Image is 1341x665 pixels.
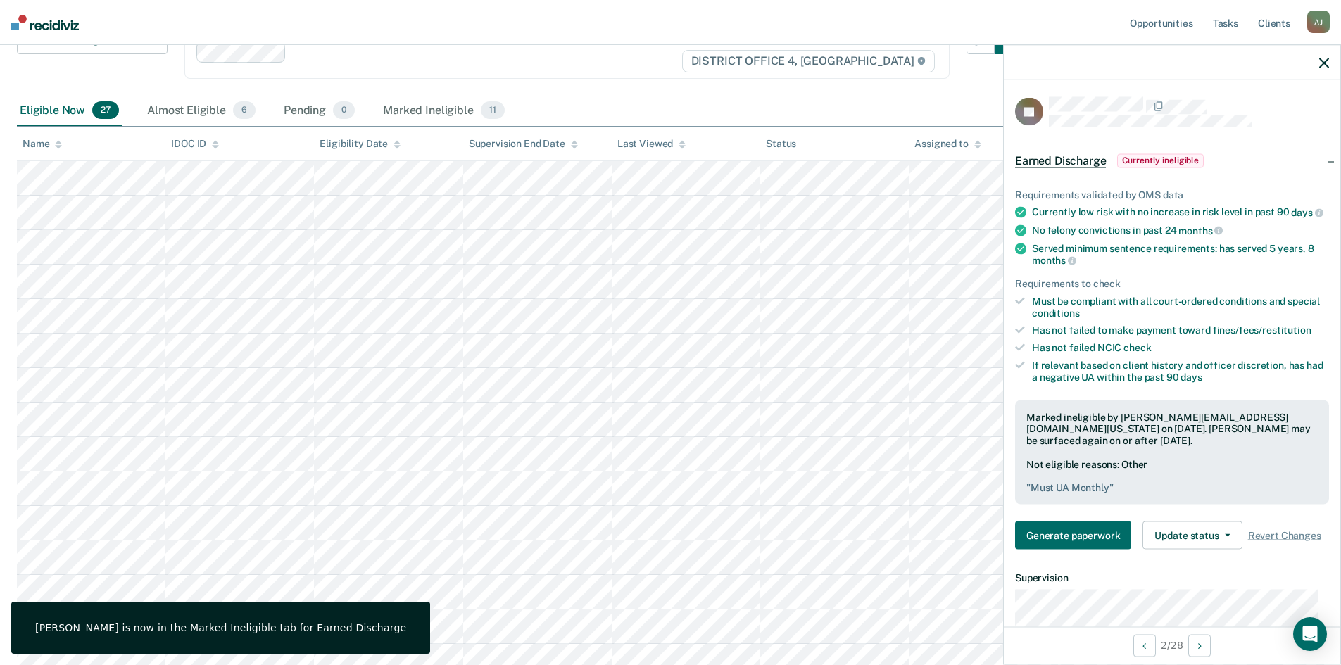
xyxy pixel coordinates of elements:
button: Next Opportunity [1188,634,1211,657]
dt: Supervision [1015,572,1329,584]
span: 11 [481,101,505,120]
div: Has not failed to make payment toward [1032,324,1329,336]
div: Earned DischargeCurrently ineligible [1004,138,1340,183]
div: Marked Ineligible [380,96,507,127]
span: 27 [92,101,119,120]
div: If relevant based on client history and officer discretion, has had a negative UA within the past 90 [1032,360,1329,384]
div: Marked ineligible by [PERSON_NAME][EMAIL_ADDRESS][DOMAIN_NAME][US_STATE] on [DATE]. [PERSON_NAME]... [1026,411,1318,446]
button: Update status [1142,521,1242,550]
span: Revert Changes [1248,530,1321,542]
span: check [1123,342,1151,353]
span: 6 [233,101,256,120]
div: Pending [281,96,358,127]
div: Supervision End Date [469,138,578,150]
div: Currently low risk with no increase in risk level in past 90 [1032,206,1329,219]
div: No felony convictions in past 24 [1032,224,1329,237]
button: Previous Opportunity [1133,634,1156,657]
span: months [1178,224,1223,236]
div: Requirements validated by OMS data [1015,189,1329,201]
span: 0 [333,101,355,120]
div: Not eligible reasons: Other [1026,458,1318,493]
div: Must be compliant with all court-ordered conditions and special [1032,295,1329,319]
div: 2 / 28 [1004,626,1340,664]
span: Currently ineligible [1117,153,1204,167]
span: days [1181,371,1202,382]
span: fines/fees/restitution [1213,324,1311,336]
div: Eligibility Date [320,138,401,150]
img: Recidiviz [11,15,79,30]
div: Open Intercom Messenger [1293,617,1327,651]
span: months [1032,255,1076,266]
div: Eligible Now [17,96,122,127]
span: Earned Discharge [1015,153,1106,167]
span: conditions [1032,307,1080,318]
div: Served minimum sentence requirements: has served 5 years, 8 [1032,242,1329,266]
div: [PERSON_NAME] is now in the Marked Ineligible tab for Earned Discharge [35,621,406,634]
span: DISTRICT OFFICE 4, [GEOGRAPHIC_DATA] [682,50,935,72]
div: Has not failed NCIC [1032,342,1329,354]
a: Navigate to form link [1015,521,1137,550]
div: Almost Eligible [144,96,258,127]
div: A J [1307,11,1330,33]
div: IDOC ID [171,138,219,150]
button: Generate paperwork [1015,521,1131,550]
div: Assigned to [914,138,981,150]
pre: " Must UA Monthly " [1026,481,1318,493]
div: Name [23,138,62,150]
div: Last Viewed [617,138,686,150]
span: days [1291,207,1323,218]
div: Requirements to check [1015,278,1329,290]
div: Status [766,138,796,150]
